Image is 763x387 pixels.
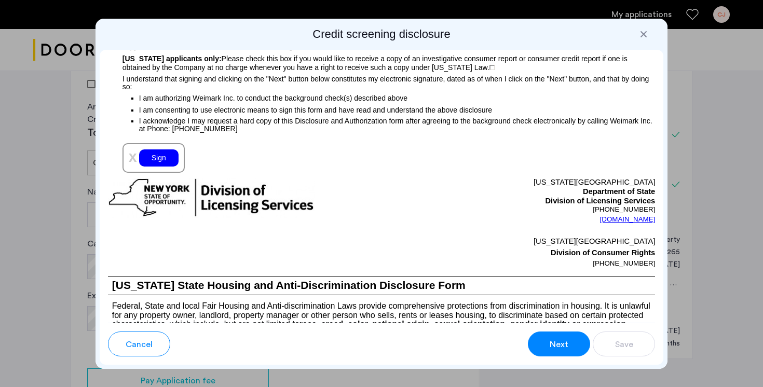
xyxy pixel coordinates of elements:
p: Division of Licensing Services [382,197,655,206]
span: Save [615,338,633,351]
p: Division of Consumer Rights [382,247,655,258]
p: [US_STATE][GEOGRAPHIC_DATA] [382,178,655,187]
button: button [593,331,655,356]
span: x [129,148,137,165]
h1: [US_STATE] State Housing and Anti-Discrimination Disclosure Form [108,277,656,295]
p: Federal, State and local Fair Housing and Anti-discrimination Laws provide comprehensive protecti... [108,295,656,347]
p: I acknowledge I may request a hard copy of this Disclosure and Authorization form after agreeing ... [139,116,656,133]
p: [US_STATE][GEOGRAPHIC_DATA] [382,236,655,247]
p: [PHONE_NUMBER] [382,258,655,269]
p: [PHONE_NUMBER] [382,205,655,214]
button: button [108,331,170,356]
button: button [528,331,590,356]
a: [DOMAIN_NAME] [600,214,656,225]
div: Sign [139,149,179,167]
span: [US_STATE] applicants only: [122,54,222,63]
img: new-york-logo.png [108,178,315,218]
span: Next [550,338,568,351]
h2: Credit screening disclosure [100,27,664,42]
p: I am consenting to use electronic means to sign this form and have read and understand the above ... [139,104,656,115]
img: 4LAxfPwtD6BVinC2vKR9tPz10Xbrctccj4YAocJUAAAAASUVORK5CYIIA [489,65,495,70]
p: I understand that signing and clicking on the "Next" button below constitutes my electronic signa... [108,72,656,91]
b: race, creed, color, national origin, sexual orientation, gender identity or expression, military ... [112,320,629,337]
p: Department of State [382,187,655,197]
span: Cancel [126,338,153,351]
p: I am authorizing Weimark Inc. to conduct the background check(s) described above [139,91,656,104]
p: Please check this box if you would like to receive a copy of an investigative consumer report or ... [108,50,656,72]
